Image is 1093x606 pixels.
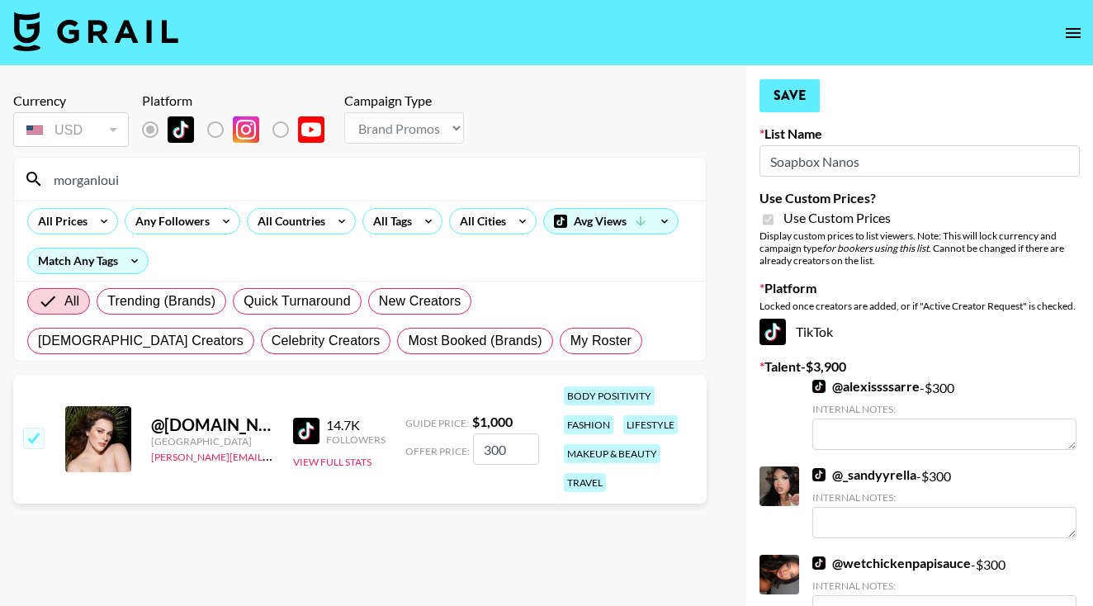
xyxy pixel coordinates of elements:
div: List locked to TikTok. [142,112,338,147]
div: All Countries [248,209,329,234]
div: makeup & beauty [564,444,660,463]
div: Currency [13,92,129,109]
div: Currency is locked to USD [13,109,129,150]
div: Display custom prices to list viewers. Note: This will lock currency and campaign type . Cannot b... [759,230,1080,267]
label: List Name [759,125,1080,142]
div: Followers [326,433,386,446]
button: View Full Stats [293,456,371,468]
span: Use Custom Prices [783,210,891,226]
div: body positivity [564,386,655,405]
div: Platform [142,92,338,109]
div: 14.7K [326,417,386,433]
div: fashion [564,415,613,434]
img: TikTok [812,380,826,393]
div: All Prices [28,209,91,234]
div: Any Followers [125,209,213,234]
a: @_sandyyrella [812,466,916,483]
img: Instagram [233,116,259,143]
span: All [64,291,79,311]
button: open drawer [1057,17,1090,50]
span: My Roster [570,331,632,351]
div: Match Any Tags [28,249,148,273]
strong: $ 1,000 [472,414,513,429]
div: Campaign Type [344,92,464,109]
img: TikTok [812,468,826,481]
img: TikTok [293,418,319,444]
div: Internal Notes: [812,491,1076,504]
div: - $ 300 [812,466,1076,538]
em: for bookers using this list [822,242,929,254]
div: USD [17,116,125,144]
div: Internal Notes: [812,403,1076,415]
a: @wetchickenpapisauce [812,555,971,571]
span: Offer Price: [405,445,470,457]
span: New Creators [379,291,461,311]
label: Platform [759,280,1080,296]
span: Celebrity Creators [272,331,381,351]
button: Save [759,79,820,112]
div: @ [DOMAIN_NAME] [151,414,273,435]
img: YouTube [298,116,324,143]
a: @alexissssarre [812,378,920,395]
img: TikTok [812,556,826,570]
span: [DEMOGRAPHIC_DATA] Creators [38,331,244,351]
div: Locked once creators are added, or if "Active Creator Request" is checked. [759,300,1080,312]
div: lifestyle [623,415,678,434]
img: TikTok [168,116,194,143]
div: travel [564,473,606,492]
span: Trending (Brands) [107,291,215,311]
div: TikTok [759,319,1080,345]
div: Avg Views [544,209,678,234]
span: Quick Turnaround [244,291,351,311]
div: Internal Notes: [812,580,1076,592]
a: [PERSON_NAME][EMAIL_ADDRESS][PERSON_NAME][DOMAIN_NAME] [151,447,474,463]
div: All Tags [363,209,415,234]
div: All Cities [450,209,509,234]
div: - $ 300 [812,378,1076,450]
span: Guide Price: [405,417,469,429]
span: Most Booked (Brands) [408,331,542,351]
input: 1,000 [473,433,539,465]
input: Search by User Name [44,166,696,192]
label: Use Custom Prices? [759,190,1080,206]
img: Grail Talent [13,12,178,51]
label: Talent - $ 3,900 [759,358,1080,375]
img: TikTok [759,319,786,345]
div: [GEOGRAPHIC_DATA] [151,435,273,447]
